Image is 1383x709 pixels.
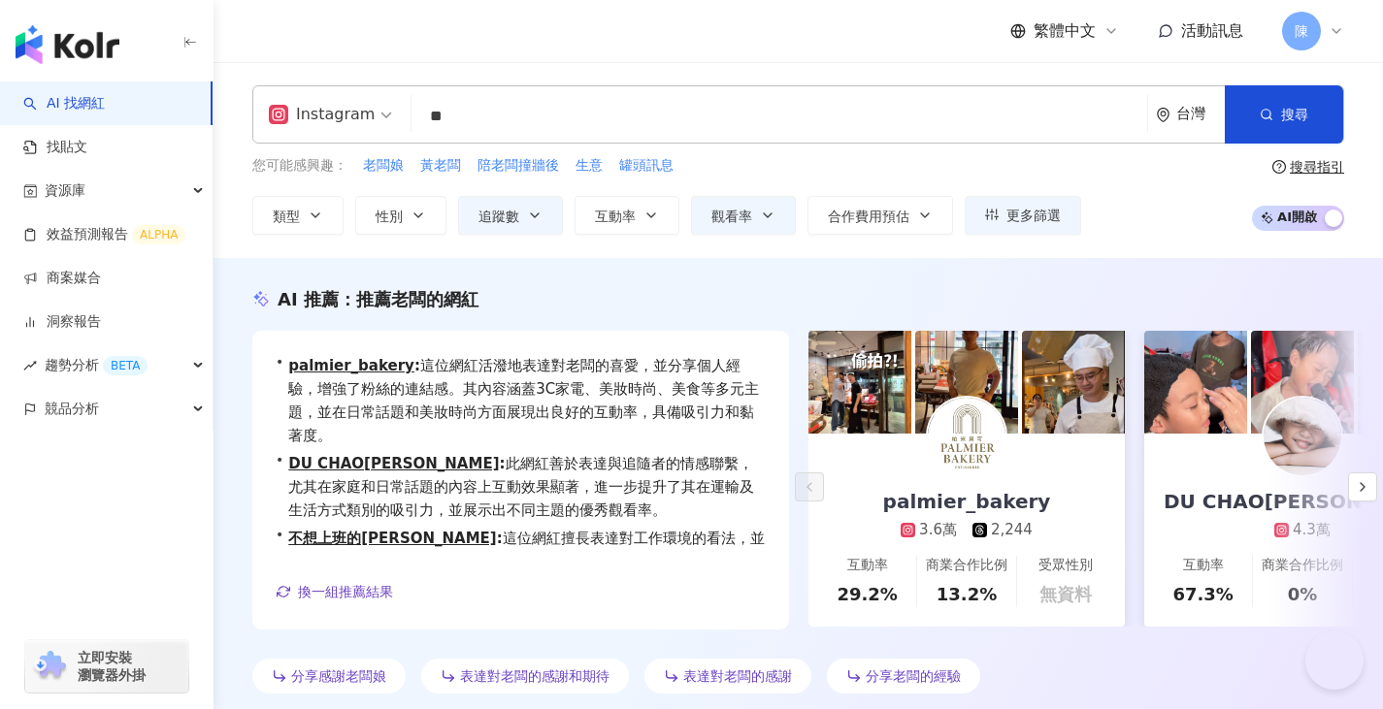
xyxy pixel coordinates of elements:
[278,287,478,311] div: AI 推薦 ：
[1039,582,1092,606] div: 無資料
[683,668,792,684] span: 表達對老闆的感謝
[1290,159,1344,175] div: 搜尋指引
[1176,106,1225,122] div: 台灣
[575,155,604,177] button: 生意
[291,668,386,684] span: 分享感謝老闆娘
[575,196,679,235] button: 互動率
[1305,631,1364,690] iframe: Help Scout Beacon - Open
[915,331,1018,434] img: post-image
[458,196,563,235] button: 追蹤數
[1272,160,1286,174] span: question-circle
[1295,20,1308,42] span: 陳
[298,584,393,599] span: 換一組推薦結果
[288,357,414,374] a: palmier_bakery
[414,357,420,374] span: :
[23,225,185,244] a: 效益預測報告ALPHA
[500,455,506,472] span: :
[419,155,462,177] button: 黃老闆
[477,156,559,176] span: 陪老闆撞牆後
[991,520,1033,540] div: 2,244
[23,94,105,113] a: searchAI 找網紅
[1181,21,1243,40] span: 活動訊息
[1288,582,1318,606] div: 0%
[1022,331,1125,434] img: post-image
[847,556,888,575] div: 互動率
[691,196,796,235] button: 觀看率
[288,530,496,547] a: 不想上班的[PERSON_NAME]
[269,99,375,130] div: Instagram
[1034,20,1096,42] span: 繁體中文
[31,651,69,682] img: chrome extension
[808,434,1125,627] a: palmier_bakery3.6萬2,244互動率29.2%商業合作比例13.2%受眾性別無資料
[864,488,1070,515] div: palmier_bakery
[355,196,446,235] button: 性別
[965,196,1081,235] button: 更多篩選
[23,312,101,332] a: 洞察報告
[477,155,560,177] button: 陪老闆撞牆後
[23,359,37,372] span: rise
[288,527,766,596] span: 這位網紅擅長表達對工作環境的看法，並分享個人情感與日常話題，引起觀眾共鳴。以法政社會和日常話題為主的內容具有高互動率，能有效吸引讀者關注，適合品牌合作。
[1251,331,1354,434] img: post-image
[619,156,674,176] span: 罐頭訊息
[362,155,405,177] button: 老闆娘
[497,530,503,547] span: :
[595,209,636,224] span: 互動率
[1183,556,1224,575] div: 互動率
[45,169,85,212] span: 資源庫
[1144,331,1247,434] img: post-image
[45,387,99,431] span: 競品分析
[363,156,404,176] span: 老闆娘
[1006,208,1061,223] span: 更多篩選
[276,527,766,596] div: •
[376,209,403,224] span: 性別
[356,289,478,309] span: 推薦老闆的網紅
[103,356,148,375] div: BETA
[928,398,1005,475] img: KOL Avatar
[1293,520,1331,540] div: 4.3萬
[252,156,347,176] span: 您可能感興趣：
[45,343,148,387] span: 趨勢分析
[478,209,519,224] span: 追蹤數
[808,331,911,434] img: post-image
[837,582,897,606] div: 29.2%
[866,668,961,684] span: 分享老闆的經驗
[276,577,394,606] button: 換一組推薦結果
[420,156,461,176] span: 黃老闆
[618,155,675,177] button: 罐頭訊息
[78,649,146,684] span: 立即安裝 瀏覽器外掛
[1281,107,1308,122] span: 搜尋
[1156,108,1170,122] span: environment
[919,520,957,540] div: 3.6萬
[711,209,752,224] span: 觀看率
[576,156,603,176] span: 生意
[828,209,909,224] span: 合作費用預估
[807,196,953,235] button: 合作費用預估
[288,452,766,522] span: 此網紅善於表達與追隨者的情感聯繫，尤其在家庭和日常話題的內容上互動效果顯著，進一步提升了其在運輸及生活方式類別的吸引力，並展示出不同主題的優秀觀看率。
[288,455,499,472] a: DU CHAO[PERSON_NAME]
[276,452,766,522] div: •
[1264,398,1341,475] img: KOL Avatar
[273,209,300,224] span: 類型
[23,138,87,157] a: 找貼文
[16,25,119,64] img: logo
[1262,556,1343,575] div: 商業合作比例
[25,640,188,693] a: chrome extension立即安裝 瀏覽器外掛
[937,582,997,606] div: 13.2%
[1225,85,1343,144] button: 搜尋
[288,354,766,447] span: 這位網紅活潑地表達對老闆的喜愛，並分享個人經驗，增強了粉絲的連結感。其內容涵蓋3C家電、美妝時尚、美食等多元主題，並在日常話題和美妝時尚方面展現出良好的互動率，具備吸引力和黏著度。
[1172,582,1233,606] div: 67.3%
[1038,556,1093,575] div: 受眾性別
[276,354,766,447] div: •
[23,269,101,288] a: 商案媒合
[252,196,344,235] button: 類型
[460,668,609,684] span: 表達對老闆的感謝和期待
[926,556,1007,575] div: 商業合作比例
